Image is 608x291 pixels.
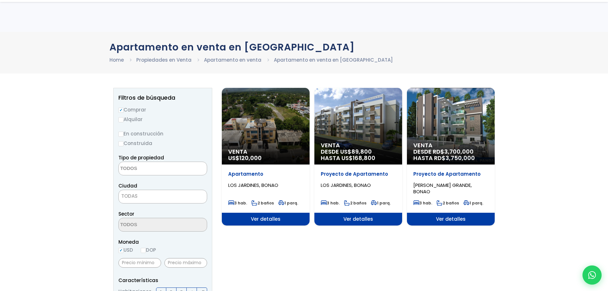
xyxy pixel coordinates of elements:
[118,248,124,253] input: USD
[109,42,499,53] h1: Apartamento en venta en [GEOGRAPHIC_DATA]
[119,162,181,176] textarea: Search
[118,108,124,113] input: Comprar
[222,213,310,226] span: Ver detalles
[413,149,488,161] span: DESDE RD$
[413,200,432,206] span: 3 hab.
[239,154,262,162] span: 120,000
[353,154,375,162] span: 168,800
[228,154,262,162] span: US$
[141,246,156,254] label: DOP
[164,258,207,268] input: Precio máximo
[413,182,472,195] span: [PERSON_NAME] GRANDE, BONAO
[407,213,495,226] span: Ver detalles
[118,246,133,254] label: USD
[228,182,278,188] span: LOS JARDINES, BONAO
[141,248,146,253] input: DOP
[274,56,393,64] li: Apartamento en venta en [GEOGRAPHIC_DATA]
[222,88,310,226] a: Venta US$120,000 Apartamento LOS JARDINES, BONAO 3 hab. 2 baños 1 parq. Ver detalles
[321,182,371,188] span: LOS JARDINES, BONAO
[321,155,396,161] span: HASTA US$
[437,200,459,206] span: 2 baños
[118,238,207,246] span: Moneda
[204,57,261,63] a: Apartamento en venta
[228,171,303,177] p: Apartamento
[118,211,134,217] span: Sector
[118,106,207,114] label: Comprar
[413,155,488,161] span: HASTA RD$
[351,148,372,156] span: 89,800
[314,88,402,226] a: Venta DESDE US$89,800 HASTA US$168,800 Proyecto de Apartamento LOS JARDINES, BONAO 3 hab. 2 baños...
[119,218,181,232] textarea: Search
[118,117,124,122] input: Alquilar
[228,149,303,155] span: Venta
[314,213,402,226] span: Ver detalles
[321,171,396,177] p: Proyecto de Apartamento
[321,200,340,206] span: 3 hab.
[121,193,138,199] span: TODAS
[321,149,396,161] span: DESDE US$
[118,139,207,147] label: Construida
[444,148,474,156] span: 3,700,000
[251,200,274,206] span: 2 baños
[119,192,207,201] span: TODAS
[371,200,391,206] span: 1 parq.
[118,130,207,138] label: En construcción
[118,154,164,161] span: Tipo de propiedad
[118,132,124,137] input: En construcción
[109,57,124,63] a: Home
[344,200,366,206] span: 2 baños
[228,200,247,206] span: 3 hab.
[118,190,207,203] span: TODAS
[413,171,488,177] p: Proyecto de Apartamento
[118,95,207,101] h2: Filtros de búsqueda
[118,182,137,189] span: Ciudad
[413,142,488,149] span: Venta
[118,141,124,146] input: Construida
[118,115,207,123] label: Alquilar
[136,57,191,63] a: Propiedades en Venta
[463,200,483,206] span: 1 parq.
[407,88,495,226] a: Venta DESDE RD$3,700,000 HASTA RD$3,750,000 Proyecto de Apartamento [PERSON_NAME] GRANDE, BONAO 3...
[446,154,475,162] span: 3,750,000
[321,142,396,149] span: Venta
[278,200,298,206] span: 1 parq.
[118,258,161,268] input: Precio mínimo
[118,276,207,284] p: Características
